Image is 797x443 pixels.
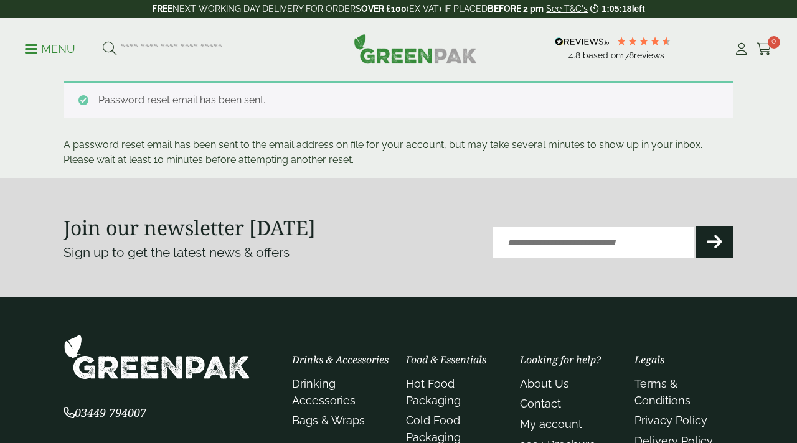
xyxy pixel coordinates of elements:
a: Drinking Accessories [292,377,356,407]
strong: BEFORE 2 pm [488,4,544,14]
a: About Us [520,377,569,390]
strong: FREE [152,4,172,14]
img: REVIEWS.io [555,37,609,46]
img: GreenPak Supplies [354,34,477,63]
a: Terms & Conditions [634,377,691,407]
i: My Account [733,43,749,55]
img: GreenPak Supplies [64,334,250,380]
a: Menu [25,42,75,54]
span: Based on [583,50,621,60]
p: Menu [25,42,75,57]
span: 1:05:18 [601,4,631,14]
span: 0 [768,36,780,49]
p: Sign up to get the latest news & offers [64,243,365,263]
a: My account [520,417,582,431]
a: Hot Food Packaging [406,377,461,407]
a: Privacy Policy [634,414,707,427]
strong: Join our newsletter [DATE] [64,214,316,241]
span: 03449 794007 [64,405,146,420]
div: Password reset email has been sent. [64,81,733,118]
a: Contact [520,397,561,410]
div: 4.78 Stars [616,35,672,47]
p: A password reset email has been sent to the email address on file for your account, but may take ... [64,138,733,167]
a: 0 [757,40,772,58]
a: 03449 794007 [64,408,146,419]
span: 4.8 [568,50,583,60]
span: 178 [621,50,634,60]
span: reviews [634,50,664,60]
strong: OVER £100 [361,4,407,14]
i: Cart [757,43,772,55]
span: left [632,4,645,14]
a: See T&C's [546,4,588,14]
a: Bags & Wraps [292,414,365,427]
